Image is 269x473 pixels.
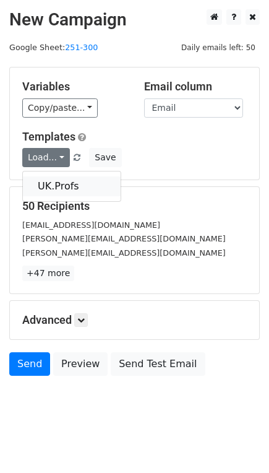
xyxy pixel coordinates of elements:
h5: Advanced [22,313,247,327]
button: Save [89,148,121,167]
a: +47 more [22,266,74,281]
small: [PERSON_NAME][EMAIL_ADDRESS][DOMAIN_NAME] [22,248,226,258]
a: Send Test Email [111,352,205,376]
h5: 50 Recipients [22,199,247,213]
small: [EMAIL_ADDRESS][DOMAIN_NAME] [22,220,160,230]
a: Send [9,352,50,376]
a: 251-300 [65,43,98,52]
small: [PERSON_NAME][EMAIL_ADDRESS][DOMAIN_NAME] [22,234,226,243]
h2: New Campaign [9,9,260,30]
h5: Variables [22,80,126,93]
span: Daily emails left: 50 [177,41,260,54]
a: Templates [22,130,75,143]
a: Preview [53,352,108,376]
iframe: Chat Widget [207,414,269,473]
h5: Email column [144,80,247,93]
small: Google Sheet: [9,43,98,52]
a: Copy/paste... [22,98,98,118]
a: Daily emails left: 50 [177,43,260,52]
a: UK.Profs [23,176,121,196]
a: Load... [22,148,70,167]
